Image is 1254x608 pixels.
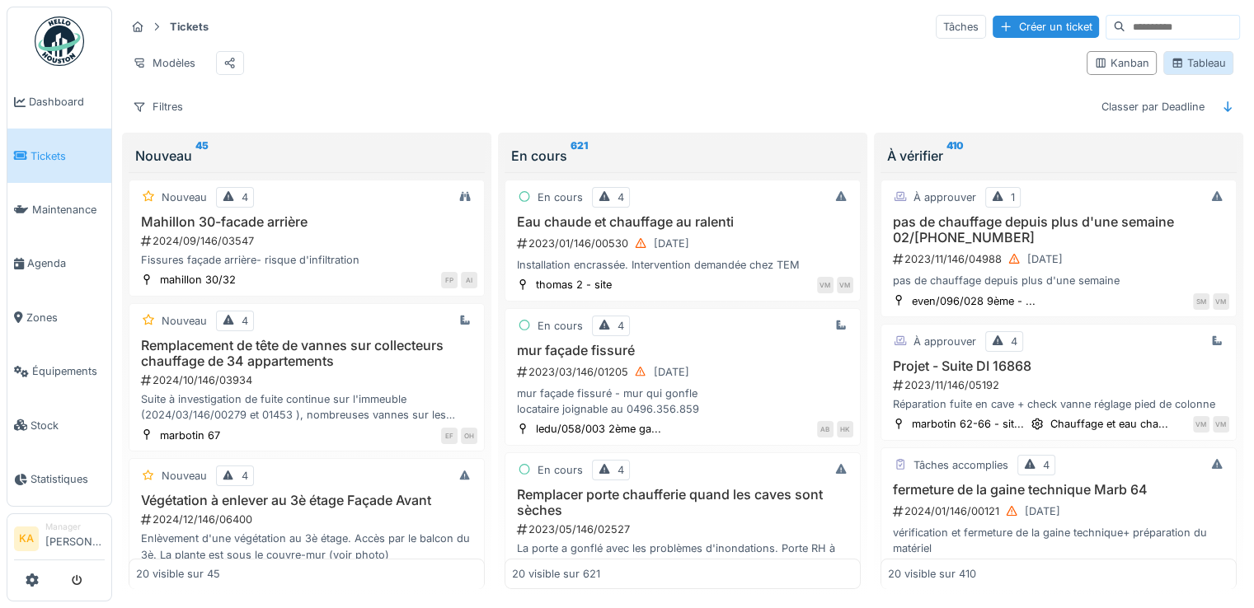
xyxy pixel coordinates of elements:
h3: Projet - Suite DI 16868 [888,358,1229,374]
span: Stock [31,418,105,433]
h3: pas de chauffage depuis plus d'une semaine 02/[PHONE_NUMBER] [888,214,1229,246]
div: 4 [618,318,624,334]
img: Badge_color-CXgf-gQk.svg [35,16,84,66]
div: En cours [538,462,583,478]
div: 2023/05/146/02527 [515,521,853,537]
div: Manager [45,521,105,533]
span: Agenda [27,255,105,271]
h3: Végétation à enlever au 3è étage Façade Avant [136,493,477,508]
sup: 45 [195,146,209,166]
div: [DATE] [654,364,689,380]
div: 2023/11/146/05192 [891,377,1229,393]
div: Filtres [125,95,190,119]
div: Kanban [1094,55,1149,71]
div: 2024/12/146/06400 [139,512,477,527]
div: thomas 2 - site [536,277,612,292]
div: marbotin 62-66 - sit... [912,416,1024,432]
div: 1 [1011,189,1015,205]
div: 2023/01/146/00530 [515,233,853,254]
div: [DATE] [654,236,689,251]
div: vérification et fermeture de la gaine technique+ préparation du matériel [888,525,1229,556]
div: Tâches [936,15,986,39]
div: VM [1213,293,1229,310]
div: [DATE] [1027,251,1063,267]
div: La porte a gonflé avec les problèmes d'inondations. Porte RH à remplacer quand les fuites seront ... [512,540,853,572]
div: À vérifier [887,146,1230,166]
div: 4 [1043,457,1050,473]
div: Nouveau [162,189,207,205]
div: Créer un ticket [993,16,1099,38]
span: Maintenance [32,202,105,217]
div: Réparation fuite en cave + check vanne réglage pied de colonne [888,396,1229,412]
a: Agenda [7,236,111,290]
div: even/096/028 9ème - ... [912,293,1036,309]
a: Zones [7,291,111,344]
div: VM [837,277,853,293]
div: FP [441,272,458,288]
div: HK [837,421,853,437]
a: KA Manager[PERSON_NAME] [14,521,105,560]
div: 2024/01/146/00121 [891,501,1229,521]
span: Dashboard [29,94,105,110]
span: Tickets [31,148,105,164]
div: Suite à investigation de fuite continue sur l'immeuble (2024/03/146/00279 et 01453 ), nombreuses ... [136,391,477,423]
div: 20 visible sur 410 [888,566,976,582]
div: AB [817,421,834,437]
h3: Remplacer porte chaufferie quand les caves sont sèches [512,487,853,518]
div: Tâches accomplies [913,457,1008,473]
a: Maintenance [7,183,111,236]
div: 2024/09/146/03547 [139,233,477,249]
div: 4 [242,189,248,205]
a: Dashboard [7,75,111,129]
h3: fermeture de la gaine technique Marb 64 [888,482,1229,498]
div: marbotin 67 [160,428,220,443]
div: 4 [618,189,624,205]
div: 20 visible sur 45 [136,566,220,582]
sup: 410 [946,146,964,166]
div: 4 [1011,334,1017,349]
span: Zones [26,310,105,325]
div: 4 [618,462,624,478]
div: Chauffage et eau cha... [1050,416,1168,432]
h3: mur façade fissuré [512,343,853,358]
div: EF [441,428,458,444]
div: Nouveau [162,468,207,484]
div: ledu/058/003 2ème ga... [536,421,661,437]
div: OH [461,428,477,444]
div: Enlèvement d'une végétation au 3è étage. Accès par le balcon du 3è. La plante est sous le couvre-... [136,531,477,562]
div: Nouveau [135,146,478,166]
div: 20 visible sur 621 [512,566,600,582]
div: À approuver [913,189,976,205]
div: Fissures façade arrière- risque d'infiltration [136,252,477,268]
span: Équipements [32,363,105,379]
a: Stock [7,398,111,451]
div: pas de chauffage depuis plus d'une semaine [888,273,1229,288]
div: Nouveau [162,313,207,329]
div: En cours [538,318,583,334]
a: Statistiques [7,452,111,506]
h3: Eau chaude et chauffage au ralenti [512,214,853,230]
div: VM [1213,416,1229,433]
strong: Tickets [163,19,215,35]
div: AI [461,272,477,288]
div: À approuver [913,334,976,349]
div: Classer par Deadline [1094,95,1212,119]
sup: 621 [571,146,588,166]
div: 4 [242,313,248,329]
div: mur façade fissuré - mur qui gonfle locataire joignable au 0496.356.859 [512,386,853,417]
a: Équipements [7,344,111,398]
div: mahillon 30/32 [160,272,236,288]
div: En cours [538,189,583,205]
div: [DATE] [1025,503,1060,519]
div: 2023/03/146/01205 [515,362,853,382]
div: Installation encrassée. Intervention demandée chez TEM [512,257,853,273]
div: 2024/10/146/03934 [139,372,477,388]
li: [PERSON_NAME] [45,521,105,556]
a: Tickets [7,129,111,182]
div: Modèles [125,51,203,75]
h3: Mahillon 30-facade arrière [136,214,477,230]
div: VM [817,277,834,293]
span: Statistiques [31,471,105,487]
div: SM [1193,293,1209,310]
div: 2023/11/146/04988 [891,249,1229,269]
